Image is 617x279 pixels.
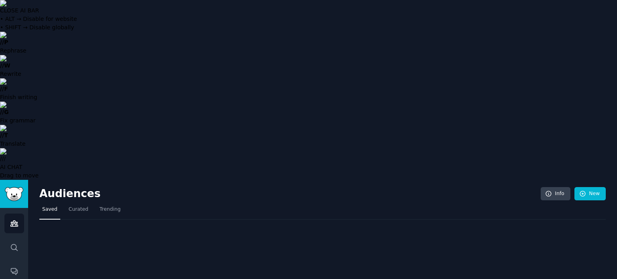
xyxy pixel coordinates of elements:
h2: Audiences [39,187,541,200]
a: Info [541,187,570,201]
span: Curated [69,206,88,213]
a: New [574,187,606,201]
a: Saved [39,203,60,220]
a: Trending [97,203,123,220]
a: Curated [66,203,91,220]
span: Trending [100,206,121,213]
img: GummySearch logo [5,187,23,201]
span: Saved [42,206,57,213]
